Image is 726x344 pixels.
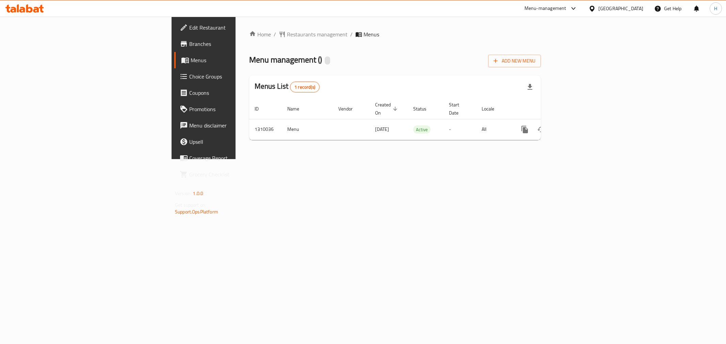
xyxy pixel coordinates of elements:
[598,5,643,12] div: [GEOGRAPHIC_DATA]
[191,56,287,64] span: Menus
[174,166,293,183] a: Grocery Checklist
[282,119,333,140] td: Menu
[443,119,476,140] td: -
[174,68,293,85] a: Choice Groups
[287,30,348,38] span: Restaurants management
[522,79,538,95] div: Export file
[714,5,717,12] span: H
[525,4,566,13] div: Menu-management
[488,55,541,67] button: Add New Menu
[175,189,192,198] span: Version:
[517,121,533,138] button: more
[494,57,535,65] span: Add New Menu
[375,101,400,117] span: Created On
[249,99,587,140] table: enhanced table
[175,207,218,216] a: Support.OpsPlatform
[287,105,308,113] span: Name
[189,154,287,162] span: Coverage Report
[279,30,348,38] a: Restaurants management
[174,85,293,101] a: Coupons
[255,81,320,92] h2: Menus List
[174,117,293,134] a: Menu disclaimer
[375,125,389,134] span: [DATE]
[189,23,287,32] span: Edit Restaurant
[533,121,549,138] button: Change Status
[189,40,287,48] span: Branches
[193,189,203,198] span: 1.0.0
[482,105,503,113] span: Locale
[189,89,287,97] span: Coupons
[290,82,320,92] div: Total records count
[174,36,293,52] a: Branches
[189,105,287,113] span: Promotions
[174,134,293,150] a: Upsell
[174,101,293,117] a: Promotions
[364,30,379,38] span: Menus
[350,30,353,38] li: /
[290,84,319,90] span: 1 record(s)
[338,105,361,113] span: Vendor
[174,150,293,166] a: Coverage Report
[413,126,431,134] span: Active
[413,105,435,113] span: Status
[255,105,268,113] span: ID
[189,170,287,178] span: Grocery Checklist
[249,30,541,38] nav: breadcrumb
[189,72,287,81] span: Choice Groups
[249,52,322,67] span: Menu management ( )
[174,19,293,36] a: Edit Restaurant
[476,119,511,140] td: All
[449,101,468,117] span: Start Date
[174,52,293,68] a: Menus
[189,121,287,130] span: Menu disclaimer
[189,138,287,146] span: Upsell
[511,99,587,119] th: Actions
[175,201,206,209] span: Get support on:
